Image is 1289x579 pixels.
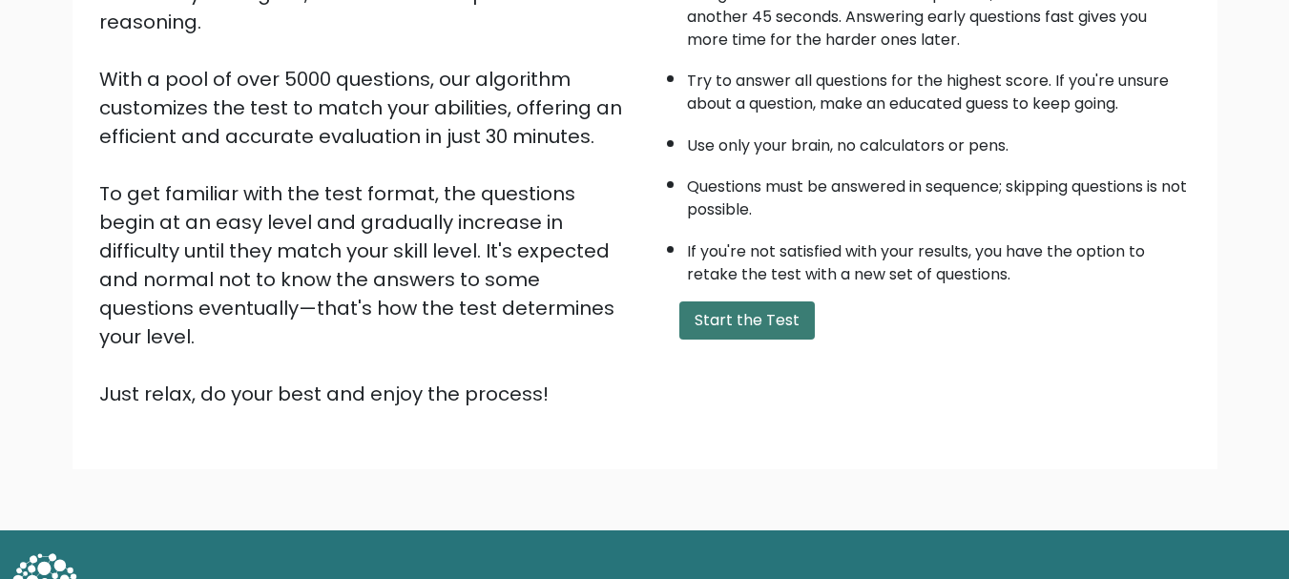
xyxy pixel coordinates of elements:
button: Start the Test [679,301,815,340]
li: Use only your brain, no calculators or pens. [687,125,1191,157]
li: If you're not satisfied with your results, you have the option to retake the test with a new set ... [687,231,1191,286]
li: Questions must be answered in sequence; skipping questions is not possible. [687,166,1191,221]
li: Try to answer all questions for the highest score. If you're unsure about a question, make an edu... [687,60,1191,115]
